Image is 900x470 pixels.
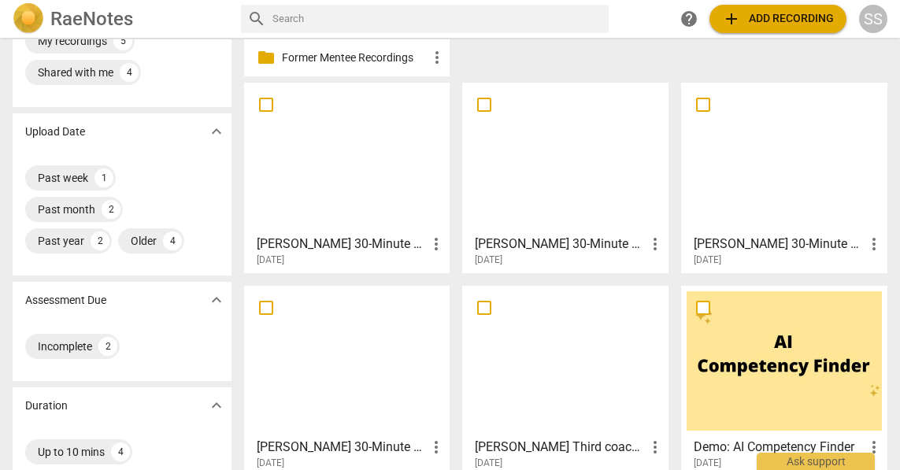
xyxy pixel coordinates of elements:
div: Ask support [757,453,875,470]
button: Upload [709,5,846,33]
div: 2 [102,200,120,219]
div: 2 [91,231,109,250]
p: Assessment Due [25,292,106,309]
span: more_vert [865,438,883,457]
span: [DATE] [475,254,502,267]
h3: Jenay Karlson 30-Minute Recording [475,235,646,254]
button: SS [859,5,887,33]
div: 5 [113,31,132,50]
span: expand_more [207,122,226,141]
span: [DATE] [694,457,721,470]
div: Past year [38,233,84,249]
span: more_vert [428,48,446,67]
span: more_vert [865,235,883,254]
h3: Lovisa Målerin 30-Minute Recording [694,235,865,254]
button: Show more [205,120,228,143]
span: Add recording [722,9,834,28]
a: Help [675,5,703,33]
h3: Demo: AI Competency Finder [694,438,865,457]
h3: Sarah P Third coaching Transcript [475,438,646,457]
span: folder [257,48,276,67]
div: My recordings [38,33,107,49]
div: Up to 10 mins [38,444,105,460]
input: Search [272,6,602,31]
a: Demo: AI Competency Finder[DATE] [687,291,882,469]
span: [DATE] [694,254,721,267]
h2: RaeNotes [50,8,133,30]
div: Shared with me [38,65,113,80]
span: more_vert [427,438,446,457]
div: Past month [38,202,95,217]
a: [PERSON_NAME] Third coaching Transcript[DATE] [468,291,663,469]
div: Older [131,233,157,249]
div: Incomplete [38,339,92,354]
div: Past week [38,170,88,186]
p: Duration [25,398,68,414]
div: 2 [98,337,117,356]
span: more_vert [646,235,665,254]
div: 4 [120,63,139,82]
p: Former Mentee Recordings [282,50,428,66]
a: [PERSON_NAME] 30-Minute Recording[DATE] [468,88,663,266]
span: more_vert [427,235,446,254]
a: [PERSON_NAME] 30-Minute Recording[DATE] [250,88,445,266]
span: help [680,9,698,28]
span: search [247,9,266,28]
a: [PERSON_NAME] 30-Minute Recording[DATE] [250,291,445,469]
img: Logo [13,3,44,35]
div: 1 [94,168,113,187]
button: Show more [205,394,228,417]
div: 4 [111,442,130,461]
span: [DATE] [475,457,502,470]
div: 4 [163,231,182,250]
span: [DATE] [257,457,284,470]
span: expand_more [207,291,226,309]
span: [DATE] [257,254,284,267]
a: LogoRaeNotes [13,3,228,35]
a: [PERSON_NAME] 30-Minute Recording[DATE] [687,88,882,266]
span: expand_more [207,396,226,415]
p: Upload Date [25,124,85,140]
span: add [722,9,741,28]
button: Show more [205,288,228,312]
h3: Karin Johnson 30-Minute Recording [257,438,428,457]
span: more_vert [646,438,665,457]
h3: Monika Smyczek 30-Minute Recording [257,235,428,254]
